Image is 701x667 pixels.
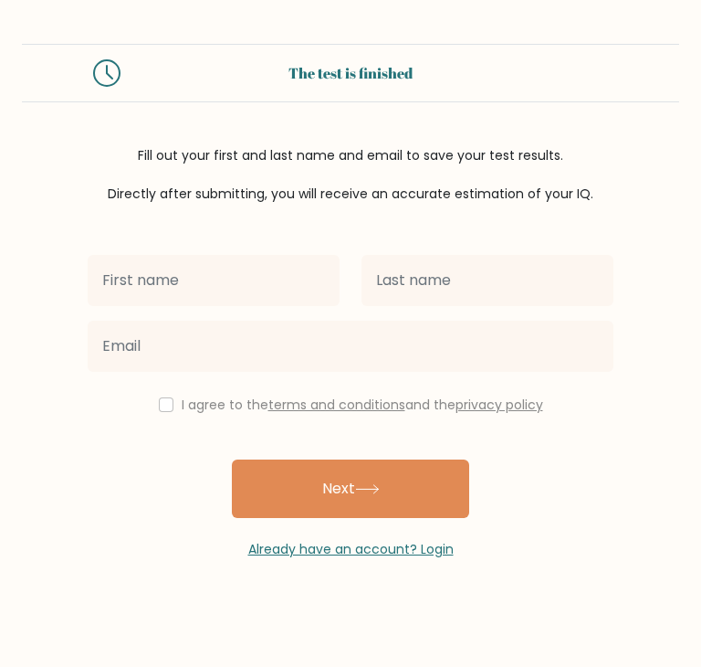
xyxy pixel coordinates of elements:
button: Next [232,460,469,518]
input: Last name [361,255,613,306]
a: privacy policy [455,396,543,414]
div: Fill out your first and last name and email to save your test results. Directly after submitting,... [22,146,679,204]
div: The test is finished [142,62,559,84]
a: terms and conditions [268,396,405,414]
a: Already have an account? Login [248,540,454,558]
input: Email [88,321,613,372]
input: First name [88,255,340,306]
label: I agree to the and the [182,396,543,414]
